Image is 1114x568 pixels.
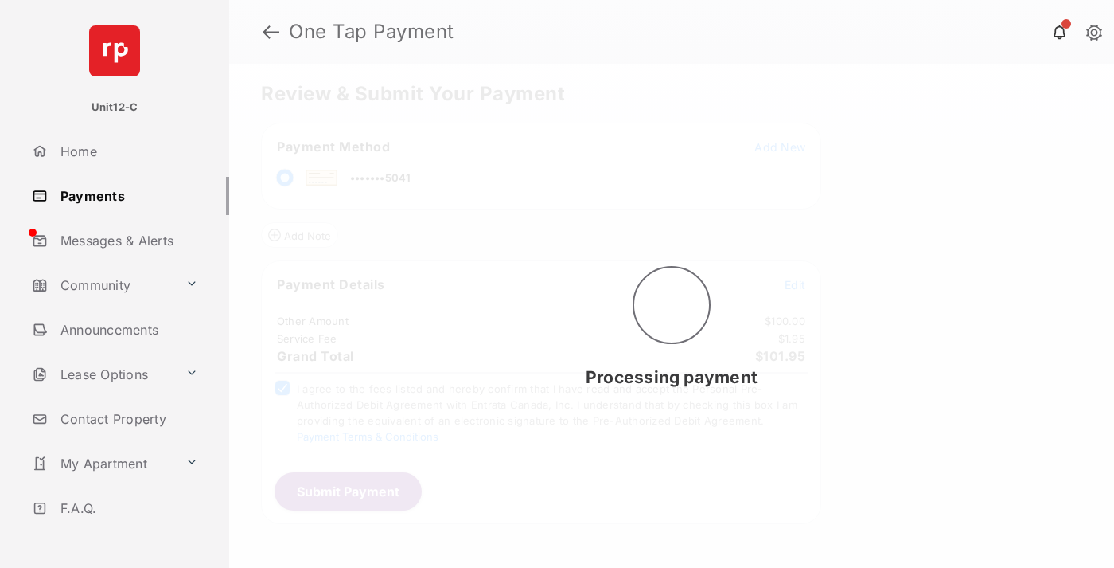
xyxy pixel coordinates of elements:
a: Payments [25,177,229,215]
a: Messages & Alerts [25,221,229,260]
p: Unit12-C [92,100,138,116]
strong: One Tap Payment [289,22,454,41]
a: Community [25,266,179,304]
a: Contact Property [25,400,229,438]
a: Home [25,132,229,170]
a: F.A.Q. [25,489,229,527]
a: Lease Options [25,355,179,394]
a: My Apartment [25,445,179,483]
span: Processing payment [586,367,758,387]
img: svg+xml;base64,PHN2ZyB4bWxucz0iaHR0cDovL3d3dy53My5vcmcvMjAwMC9zdmciIHdpZHRoPSI2NCIgaGVpZ2h0PSI2NC... [89,25,140,76]
a: Announcements [25,311,229,349]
